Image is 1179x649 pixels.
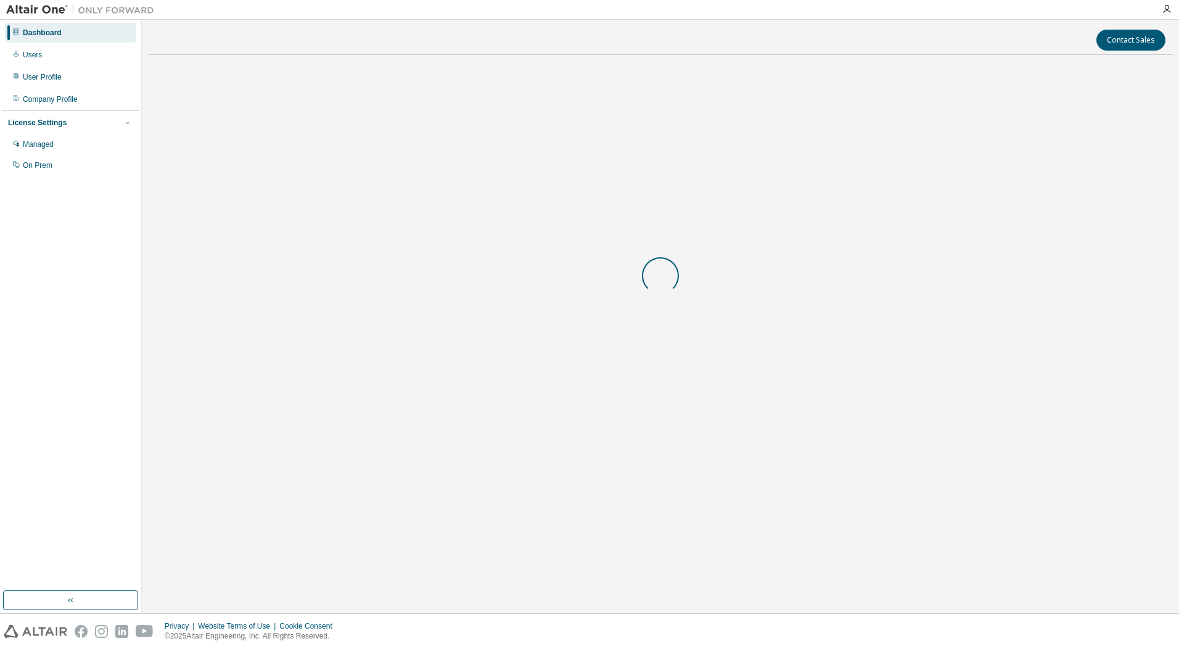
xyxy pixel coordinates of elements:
[23,28,62,38] div: Dashboard
[4,625,67,638] img: altair_logo.svg
[8,118,67,128] div: License Settings
[23,94,78,104] div: Company Profile
[165,621,198,631] div: Privacy
[136,625,154,638] img: youtube.svg
[75,625,88,638] img: facebook.svg
[279,621,339,631] div: Cookie Consent
[1096,30,1165,51] button: Contact Sales
[165,631,340,642] p: © 2025 Altair Engineering, Inc. All Rights Reserved.
[23,160,52,170] div: On Prem
[6,4,160,16] img: Altair One
[95,625,108,638] img: instagram.svg
[23,50,42,60] div: Users
[198,621,279,631] div: Website Terms of Use
[115,625,128,638] img: linkedin.svg
[23,139,54,149] div: Managed
[23,72,62,82] div: User Profile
